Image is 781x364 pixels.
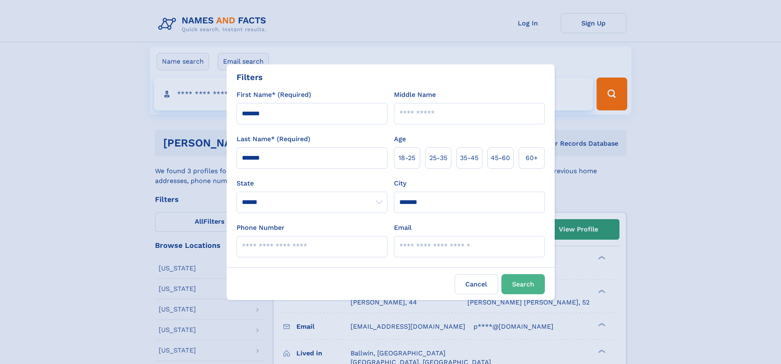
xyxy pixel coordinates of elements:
label: State [237,179,387,188]
span: 60+ [526,153,538,163]
label: City [394,179,406,188]
label: Middle Name [394,90,436,100]
button: Search [501,274,545,294]
label: Age [394,134,406,144]
span: 25‑35 [429,153,447,163]
label: Phone Number [237,223,285,233]
div: Filters [237,71,263,83]
span: 35‑45 [460,153,478,163]
label: Cancel [455,274,498,294]
span: 45‑60 [491,153,510,163]
span: 18‑25 [398,153,415,163]
label: Last Name* (Required) [237,134,310,144]
label: First Name* (Required) [237,90,311,100]
label: Email [394,223,412,233]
